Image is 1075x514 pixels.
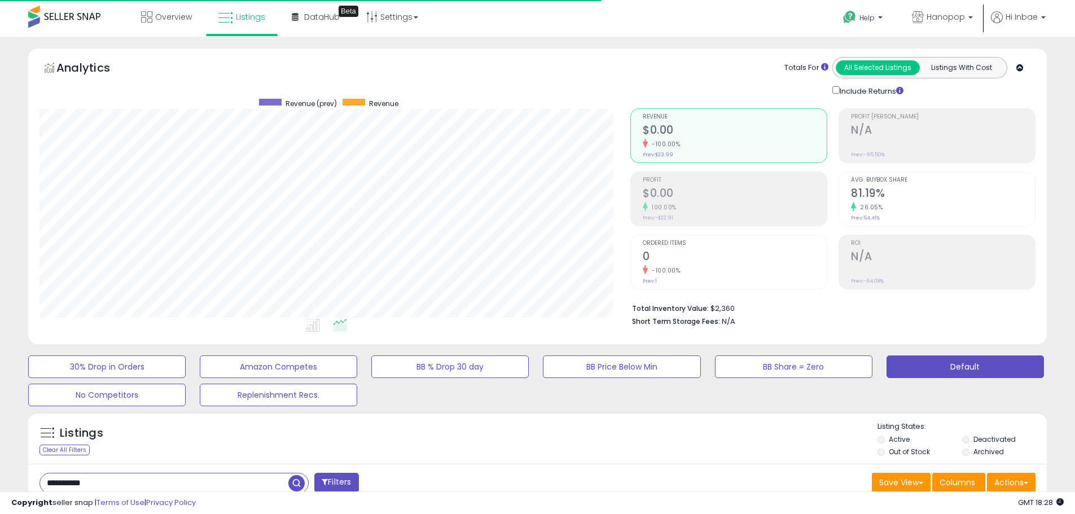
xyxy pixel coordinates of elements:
[834,2,894,37] a: Help
[643,187,827,202] h2: $0.00
[1018,497,1064,508] span: 2025-08-13 18:28 GMT
[889,447,930,456] label: Out of Stock
[851,151,885,158] small: Prev: -95.50%
[200,384,357,406] button: Replenishment Recs.
[851,214,880,221] small: Prev: 64.41%
[851,187,1035,202] h2: 81.19%
[643,124,827,139] h2: $0.00
[836,60,920,75] button: All Selected Listings
[872,473,931,492] button: Save View
[722,316,735,327] span: N/A
[859,13,875,23] span: Help
[851,240,1035,247] span: ROI
[987,473,1035,492] button: Actions
[715,355,872,378] button: BB Share = Zero
[851,278,884,284] small: Prev: -64.08%
[96,497,144,508] a: Terms of Use
[643,278,657,284] small: Prev: 1
[824,84,917,97] div: Include Returns
[632,304,709,313] b: Total Inventory Value:
[643,114,827,120] span: Revenue
[643,214,673,221] small: Prev: -$22.91
[286,99,337,108] span: Revenue (prev)
[28,384,186,406] button: No Competitors
[543,355,700,378] button: BB Price Below Min
[643,151,673,158] small: Prev: $23.99
[643,240,827,247] span: Ordered Items
[371,355,529,378] button: BB % Drop 30 day
[304,11,340,23] span: DataHub
[851,124,1035,139] h2: N/A
[155,11,192,23] span: Overview
[339,6,358,17] div: Tooltip anchor
[887,355,1044,378] button: Default
[632,317,720,326] b: Short Term Storage Fees:
[1006,11,1038,23] span: Hi Inbae
[369,99,398,108] span: Revenue
[146,497,196,508] a: Privacy Policy
[648,203,677,212] small: 100.00%
[56,60,132,78] h5: Analytics
[927,11,965,23] span: Hanopop
[28,355,186,378] button: 30% Drop in Orders
[643,177,827,183] span: Profit
[11,498,196,508] div: seller snap | |
[200,355,357,378] button: Amazon Competes
[932,473,985,492] button: Columns
[940,477,975,488] span: Columns
[991,11,1046,37] a: Hi Inbae
[843,10,857,24] i: Get Help
[632,301,1027,314] li: $2,360
[851,250,1035,265] h2: N/A
[60,425,103,441] h5: Listings
[643,250,827,265] h2: 0
[919,60,1003,75] button: Listings With Cost
[973,447,1004,456] label: Archived
[877,421,1047,432] p: Listing States:
[40,445,90,455] div: Clear All Filters
[851,114,1035,120] span: Profit [PERSON_NAME]
[648,266,680,275] small: -100.00%
[856,203,883,212] small: 26.05%
[973,434,1016,444] label: Deactivated
[851,177,1035,183] span: Avg. Buybox Share
[889,434,910,444] label: Active
[648,140,680,148] small: -100.00%
[236,11,265,23] span: Listings
[314,473,358,493] button: Filters
[784,63,828,73] div: Totals For
[11,497,52,508] strong: Copyright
